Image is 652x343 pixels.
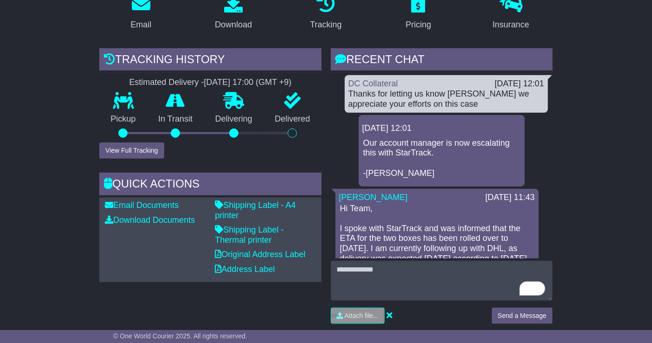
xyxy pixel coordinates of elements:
a: DC Collateral [349,79,398,88]
a: Shipping Label - Thermal printer [215,225,284,245]
div: [DATE] 12:01 [362,123,521,134]
a: Address Label [215,265,275,274]
button: View Full Tracking [99,142,164,159]
div: Download [215,19,252,31]
div: RECENT CHAT [331,48,553,73]
div: Email [130,19,151,31]
span: © One World Courier 2025. All rights reserved. [113,332,247,340]
a: Download Documents [105,215,195,225]
p: Our account manager is now escalating this with StarTrack. -[PERSON_NAME] [363,138,520,178]
div: Pricing [406,19,431,31]
a: Shipping Label - A4 printer [215,201,296,220]
div: [DATE] 17:00 (GMT +9) [204,78,291,88]
div: Estimated Delivery - [99,78,321,88]
div: Quick Actions [99,173,321,198]
div: Tracking [310,19,342,31]
div: [DATE] 12:01 [495,79,544,89]
textarea: To enrich screen reader interactions, please activate Accessibility in Grammarly extension settings [331,261,553,301]
a: Original Address Label [215,250,305,259]
a: [PERSON_NAME] [339,193,408,202]
p: Delivered [264,114,322,124]
p: Pickup [99,114,147,124]
button: Send a Message [492,308,553,324]
a: Email Documents [105,201,179,210]
p: In Transit [147,114,204,124]
div: Thanks for letting us know [PERSON_NAME] we appreciate your efforts on this case [349,89,544,109]
div: Tracking history [99,48,321,73]
div: [DATE] 11:43 [485,193,535,203]
p: Delivering [204,114,264,124]
div: Insurance [493,19,529,31]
